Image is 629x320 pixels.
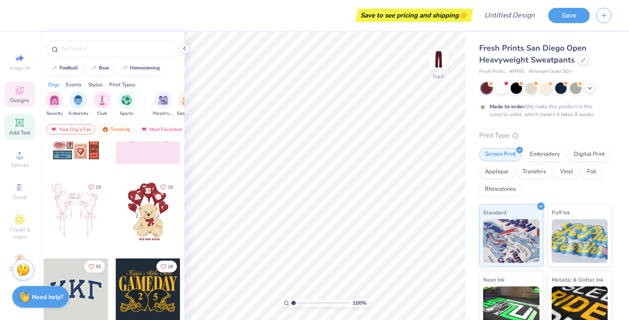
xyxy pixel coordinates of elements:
[96,265,101,269] span: 33
[524,148,566,161] div: Embroidery
[98,124,134,134] div: Trending
[479,148,522,161] div: Screen Print
[32,293,63,301] strong: Need help?
[479,43,587,65] span: Fresh Prints San Diego Open Heavyweight Sweatpants
[45,91,63,117] div: filter for Sorority
[46,110,62,117] span: Sorority
[353,299,366,307] span: 100 %
[9,129,30,136] span: Add Text
[48,81,59,89] div: Orgs
[433,72,444,80] div: Back
[109,81,135,89] div: Print Types
[4,226,35,240] span: Clipart & logos
[490,103,597,118] div: We make this product in this color to order, which means it takes 8 weeks.
[85,62,113,75] button: bear
[121,95,131,105] img: Sports Image
[483,275,505,284] span: Neon Ink
[177,91,197,117] div: filter for Game Day
[581,165,602,179] div: Foil
[477,7,542,24] input: Untitled Design
[99,65,109,70] div: bear
[156,181,177,193] button: Like
[66,81,82,89] div: Events
[69,91,88,117] button: filter button
[59,65,78,70] div: football
[46,124,95,134] div: Your Org's Fav
[552,208,570,217] span: Puff Ink
[97,110,107,117] span: Club
[168,265,173,269] span: 18
[116,62,164,75] button: homecoming
[90,65,97,71] img: trend_line.gif
[84,261,105,272] button: Like
[13,194,27,201] span: Greek
[51,65,58,71] img: trend_line.gif
[9,265,30,272] span: Decorate
[153,91,173,117] button: filter button
[156,261,177,272] button: Like
[182,95,192,105] img: Game Day Image
[141,126,148,132] img: most_fav.gif
[96,185,101,189] span: 15
[49,95,59,105] img: Sorority Image
[69,91,88,117] div: filter for Fraternity
[153,91,173,117] div: filter for Parent's Weekend
[552,219,608,263] img: Puff Ink
[554,165,579,179] div: Vinyl
[10,97,29,104] span: Designs
[529,68,572,76] span: Minimum Order: 50 +
[479,68,505,76] span: Fresh Prints
[60,45,172,53] input: Try "Alpha"
[509,68,524,76] span: # FP90
[490,103,526,110] strong: Made to order:
[69,110,88,117] span: Fraternity
[121,65,128,71] img: trend_line.gif
[479,165,514,179] div: Applique
[102,126,109,132] img: trending.gif
[483,219,539,263] img: Standard
[50,126,57,132] img: most_fav.gif
[177,91,197,117] button: filter button
[430,51,447,68] img: Back
[137,124,186,134] div: Most Favorited
[118,91,135,117] div: filter for Sports
[93,91,111,117] button: filter button
[130,65,160,70] div: homecoming
[479,131,612,141] div: Print Type
[118,91,135,117] button: filter button
[97,95,107,105] img: Club Image
[46,62,82,75] button: football
[517,165,552,179] div: Transfers
[88,81,103,89] div: Styles
[358,9,471,22] div: Save to see pricing and shipping
[568,148,611,161] div: Digital Print
[168,185,173,189] span: 10
[552,275,603,284] span: Metallic & Glitter Ink
[10,65,30,72] span: Image AI
[45,91,63,117] button: filter button
[153,110,173,117] span: Parent's Weekend
[93,91,111,117] div: filter for Club
[158,95,168,105] img: Parent's Weekend Image
[548,8,590,23] button: Save
[73,95,83,105] img: Fraternity Image
[483,208,506,217] span: Standard
[479,183,522,196] div: Rhinestones
[120,110,133,117] span: Sports
[459,10,468,20] span: 👉
[84,181,105,193] button: Like
[11,162,28,169] span: Upload
[177,110,197,117] span: Game Day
